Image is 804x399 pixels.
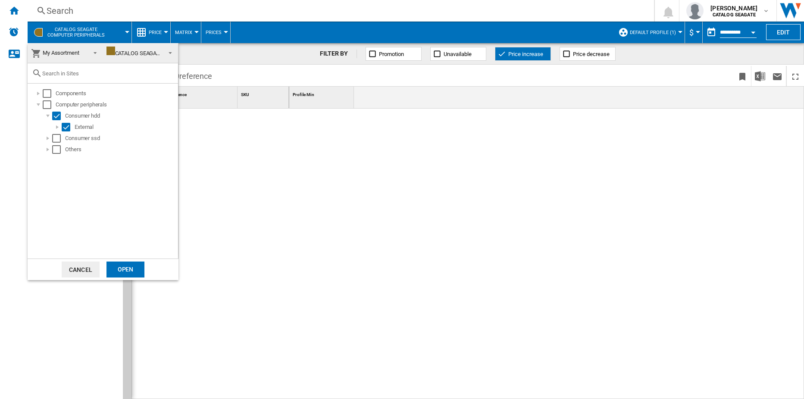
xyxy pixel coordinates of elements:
[106,50,163,56] div: CATALOG SEAGATE
[75,123,177,131] div: External
[42,70,174,77] input: Search in Sites
[52,145,65,154] md-checkbox: Select
[65,112,177,120] div: Consumer hdd
[65,145,177,154] div: Others
[52,112,65,120] md-checkbox: Select
[106,262,144,277] div: Open
[65,134,177,143] div: Consumer ssd
[56,100,177,109] div: Computer peripherals
[43,89,56,98] md-checkbox: Select
[52,134,65,143] md-checkbox: Select
[62,123,75,131] md-checkbox: Select
[56,89,177,98] div: Components
[43,50,79,56] span: My Assortment
[62,262,100,277] button: Cancel
[43,100,56,109] md-checkbox: Select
